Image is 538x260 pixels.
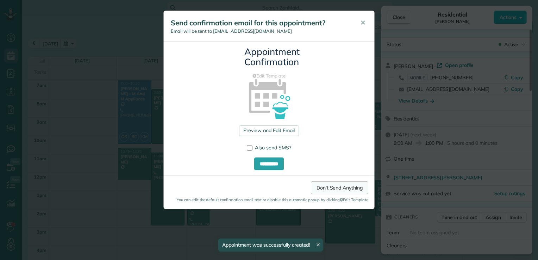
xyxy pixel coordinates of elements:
a: Edit Template [169,73,369,79]
span: Email will be sent to [EMAIL_ADDRESS][DOMAIN_NAME] [171,28,292,34]
a: Don't Send Anything [311,181,368,194]
h5: Send confirmation email for this appointment? [171,18,350,28]
span: ✕ [360,19,365,27]
span: Also send SMS? [255,144,291,151]
div: Appointment was successfully created! [218,239,324,252]
img: appointment_confirmation_icon-141e34405f88b12ade42628e8c248340957700ab75a12ae832a8710e9b578dc5.png [238,67,301,130]
small: You can edit the default confirmation email text or disable this automatic popup by clicking Edit... [170,197,368,203]
a: Preview and Edit Email [239,125,299,136]
h3: Appointment Confirmation [244,47,294,67]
